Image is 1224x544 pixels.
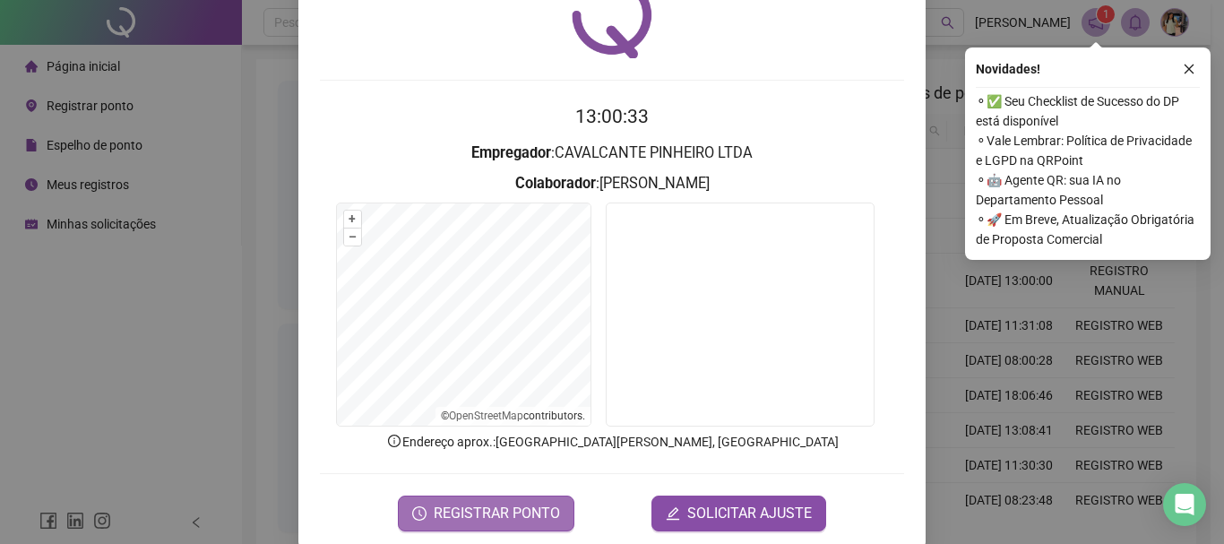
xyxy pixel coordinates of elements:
li: © contributors. [441,410,585,422]
p: Endereço aprox. : [GEOGRAPHIC_DATA][PERSON_NAME], [GEOGRAPHIC_DATA] [320,432,904,452]
span: ⚬ Vale Lembrar: Política de Privacidade e LGPD na QRPoint [976,131,1200,170]
span: SOLICITAR AJUSTE [687,503,812,524]
span: ⚬ 🚀 Em Breve, Atualização Obrigatória de Proposta Comercial [976,210,1200,249]
span: edit [666,506,680,521]
a: OpenStreetMap [449,410,523,422]
button: REGISTRAR PONTO [398,496,574,531]
strong: Colaborador [515,175,596,192]
time: 13:00:33 [575,106,649,127]
span: clock-circle [412,506,427,521]
span: REGISTRAR PONTO [434,503,560,524]
strong: Empregador [471,144,551,161]
span: info-circle [386,433,402,449]
button: editSOLICITAR AJUSTE [651,496,826,531]
span: Novidades ! [976,59,1040,79]
span: ⚬ ✅ Seu Checklist de Sucesso do DP está disponível [976,91,1200,131]
h3: : [PERSON_NAME] [320,172,904,195]
h3: : CAVALCANTE PINHEIRO LTDA [320,142,904,165]
span: close [1183,63,1195,75]
div: Open Intercom Messenger [1163,483,1206,526]
span: ⚬ 🤖 Agente QR: sua IA no Departamento Pessoal [976,170,1200,210]
button: + [344,211,361,228]
button: – [344,229,361,246]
